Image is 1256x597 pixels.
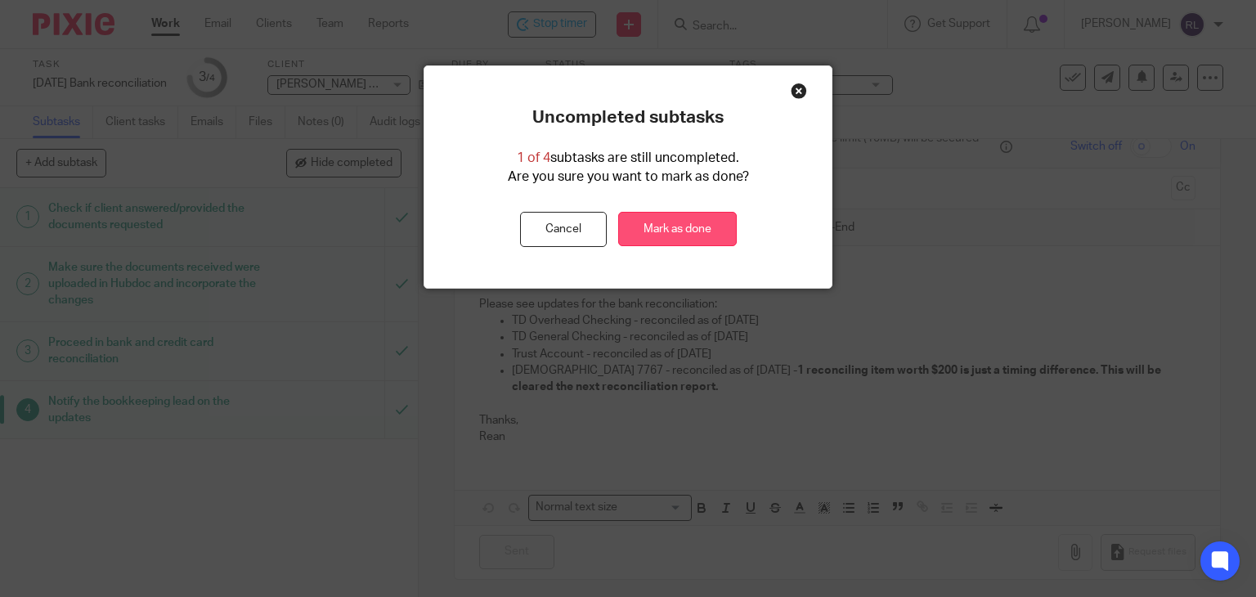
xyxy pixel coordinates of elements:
[508,168,749,186] p: Are you sure you want to mark as done?
[520,212,607,247] button: Cancel
[532,107,724,128] p: Uncompleted subtasks
[791,83,807,99] div: Close this dialog window
[517,149,739,168] p: subtasks are still uncompleted.
[618,212,737,247] a: Mark as done
[517,151,550,164] span: 1 of 4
